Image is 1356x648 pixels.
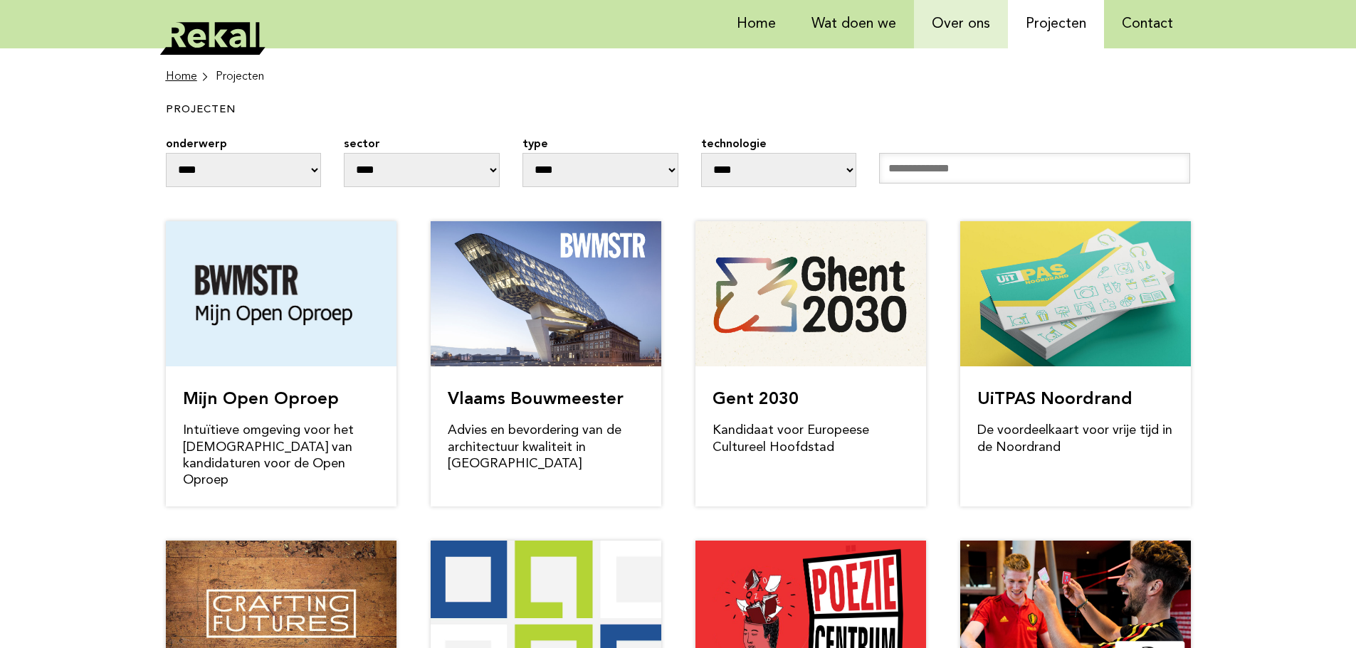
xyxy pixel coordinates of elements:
[701,136,857,153] label: technologie
[166,68,197,85] span: Home
[216,68,264,85] li: Projecten
[522,136,678,153] label: type
[448,391,624,408] a: Vlaams Bouwmeester
[166,68,210,85] a: Home
[166,104,747,117] h1: projecten
[713,391,799,408] a: Gent 2030
[166,136,322,153] label: onderwerp
[977,391,1132,408] a: UiTPAS Noordrand
[183,391,339,408] a: Mijn Open Oproep
[344,136,500,153] label: sector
